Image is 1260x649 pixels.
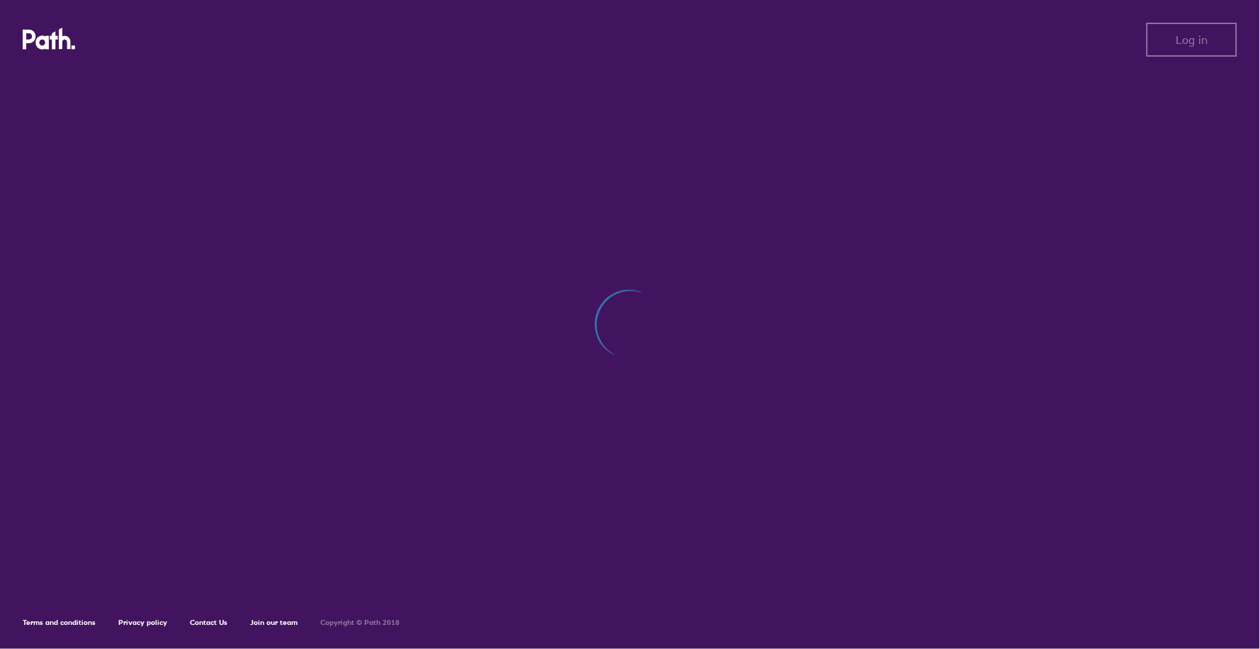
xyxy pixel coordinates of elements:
a: Terms and conditions [23,618,96,627]
a: Privacy policy [118,618,167,627]
h6: Copyright © Path 2018 [320,619,400,627]
button: Log in [1147,23,1237,57]
span: Log in [1176,33,1208,46]
a: Join our team [250,618,298,627]
a: Contact Us [190,618,227,627]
